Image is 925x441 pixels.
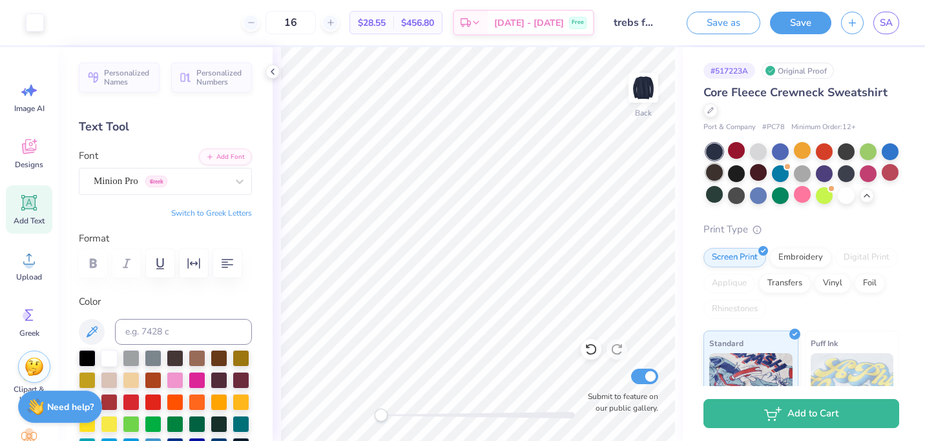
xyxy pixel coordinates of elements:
[375,409,388,422] div: Accessibility label
[703,122,756,133] span: Port & Company
[171,208,252,218] button: Switch to Greek Letters
[762,122,785,133] span: # PC78
[880,15,893,30] span: SA
[604,10,667,36] input: Untitled Design
[815,274,851,293] div: Vinyl
[14,216,45,226] span: Add Text
[791,122,856,133] span: Minimum Order: 12 +
[79,231,252,246] label: Format
[759,274,811,293] div: Transfers
[79,63,160,92] button: Personalized Names
[770,248,831,267] div: Embroidery
[635,107,652,119] div: Back
[171,63,252,92] button: Personalized Numbers
[79,294,252,309] label: Color
[115,319,252,345] input: e.g. 7428 c
[709,353,793,418] img: Standard
[855,274,885,293] div: Foil
[703,399,899,428] button: Add to Cart
[630,75,656,101] img: Back
[494,16,564,30] span: [DATE] - [DATE]
[572,18,584,27] span: Free
[47,401,94,413] strong: Need help?
[196,68,244,87] span: Personalized Numbers
[15,159,43,170] span: Designs
[581,391,658,414] label: Submit to feature on our public gallery.
[19,328,39,338] span: Greek
[703,85,888,100] span: Core Fleece Crewneck Sweatshirt
[873,12,899,34] a: SA
[835,248,898,267] div: Digital Print
[703,248,766,267] div: Screen Print
[703,63,755,79] div: # 517223A
[14,103,45,114] span: Image AI
[762,63,834,79] div: Original Proof
[8,384,50,405] span: Clipart & logos
[79,149,98,163] label: Font
[79,118,252,136] div: Text Tool
[709,336,743,350] span: Standard
[265,11,316,34] input: – –
[703,300,766,319] div: Rhinestones
[703,274,755,293] div: Applique
[401,16,434,30] span: $456.80
[199,149,252,165] button: Add Font
[687,12,760,34] button: Save as
[811,336,838,350] span: Puff Ink
[16,272,42,282] span: Upload
[358,16,386,30] span: $28.55
[770,12,831,34] button: Save
[703,222,899,237] div: Print Type
[104,68,152,87] span: Personalized Names
[811,353,894,418] img: Puff Ink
